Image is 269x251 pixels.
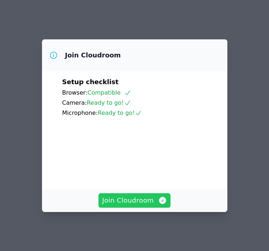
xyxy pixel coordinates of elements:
span: Ready to go! [87,99,131,106]
span: Microphone: [62,109,98,116]
span: Camera: [62,99,87,106]
h3: Join Cloudroom [65,51,121,60]
span: Compatible [87,89,131,96]
span: Setup checklist [62,78,119,86]
span: Ready to go! [98,109,142,116]
button: Join Cloudroom [98,193,171,208]
span: Browser: [62,89,88,96]
span: Join Cloudroom [102,195,167,205]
